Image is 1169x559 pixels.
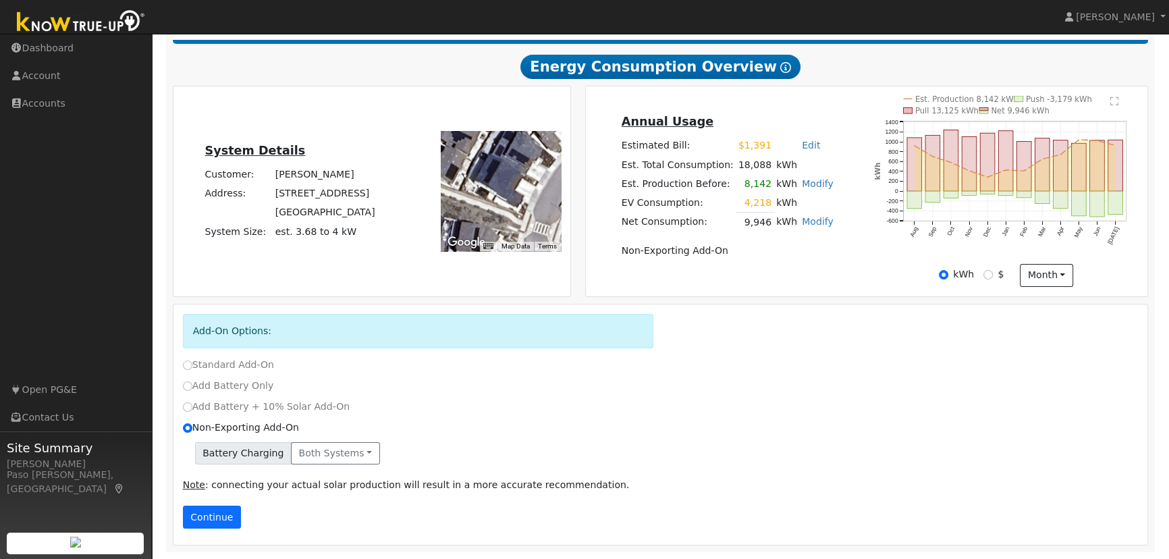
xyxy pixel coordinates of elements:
[7,439,144,457] span: Site Summary
[1073,225,1084,239] text: May
[183,358,274,372] label: Standard Add-On
[780,62,791,73] i: Show Help
[70,537,81,548] img: retrieve
[873,163,881,180] text: kWh
[1111,97,1120,106] text: 
[10,7,152,38] img: Know True-Up
[538,242,557,250] a: Terms (opens in new tab)
[273,203,377,222] td: [GEOGRAPHIC_DATA]
[774,174,800,193] td: kWh
[113,483,126,494] a: Map
[619,213,736,232] td: Net Consumption:
[520,55,800,79] span: Energy Consumption Overview
[886,207,898,214] text: -400
[802,216,834,227] a: Modify
[908,225,919,238] text: Aug
[1060,153,1062,155] circle: onclick=""
[736,213,773,232] td: 9,946
[483,242,493,251] button: Keyboard shortcuts
[444,234,489,251] a: Open this area in Google Maps (opens a new window)
[774,155,836,174] td: kWh
[885,119,898,126] text: 1400
[1072,143,1087,191] rect: onclick=""
[619,242,836,261] td: Non-Exporting Add-On
[7,457,144,471] div: [PERSON_NAME]
[944,130,958,191] rect: onclick=""
[886,217,898,224] text: -600
[925,135,940,191] rect: onclick=""
[1020,264,1073,287] button: month
[1090,140,1105,191] rect: onclick=""
[913,144,915,147] circle: onclick=""
[183,423,192,433] input: Non-Exporting Add-On
[983,270,993,279] input: $
[183,381,192,391] input: Add Battery Only
[968,169,970,171] circle: onclick=""
[888,149,898,155] text: 800
[1016,191,1031,198] rect: onclick=""
[980,191,995,194] rect: onclick=""
[1035,191,1050,203] rect: onclick=""
[7,468,144,496] div: Paso [PERSON_NAME], [GEOGRAPHIC_DATA]
[886,198,898,205] text: -200
[275,226,356,237] span: est. 3.68 to 4 kW
[183,479,205,490] u: Note
[1078,138,1080,140] circle: onclick=""
[501,242,530,251] button: Map Data
[998,131,1013,192] rect: onclick=""
[183,421,299,435] label: Non-Exporting Add-On
[774,193,800,213] td: kWh
[953,267,974,282] label: kWh
[980,133,995,191] rect: onclick=""
[927,225,937,238] text: Sep
[1018,225,1029,238] text: Feb
[736,136,773,155] td: $1,391
[962,136,977,191] rect: onclick=""
[202,184,273,203] td: Address:
[944,191,958,198] rect: onclick=""
[907,191,922,209] rect: onclick=""
[1076,11,1155,22] span: [PERSON_NAME]
[273,222,377,241] td: System Size
[273,184,377,203] td: [STREET_ADDRESS]
[1056,225,1066,237] text: Apr
[931,155,933,157] circle: onclick=""
[1037,225,1047,238] text: Mar
[950,161,952,163] circle: onclick=""
[202,165,273,184] td: Customer:
[205,144,306,157] u: System Details
[1026,95,1092,104] text: Push -3,179 kWh
[1090,191,1105,217] rect: onclick=""
[1072,191,1087,216] rect: onclick=""
[619,193,736,213] td: EV Consumption:
[774,213,800,232] td: kWh
[736,174,773,193] td: 8,142
[963,225,974,238] text: Nov
[1092,225,1102,237] text: Jun
[888,178,898,184] text: 200
[998,267,1004,282] label: $
[1108,191,1123,214] rect: onclick=""
[1054,191,1068,209] rect: onclick=""
[962,191,977,195] rect: onclick=""
[183,400,350,414] label: Add Battery + 10% Solar Add-On
[802,140,820,151] a: Edit
[291,442,380,465] button: Both systems
[915,95,1018,104] text: Est. Production 8,142 kWh
[915,106,979,115] text: Pull 13,125 kWh
[1004,169,1006,171] circle: onclick=""
[619,136,736,155] td: Estimated Bill:
[1041,158,1043,160] circle: onclick=""
[183,479,630,490] span: : connecting your actual solar production will result in a more accurate recommendation.
[183,361,192,370] input: Standard Add-On
[907,138,922,191] rect: onclick=""
[986,176,988,178] circle: onclick=""
[619,155,736,174] td: Est. Total Consumption:
[1035,138,1050,192] rect: onclick=""
[1054,140,1068,192] rect: onclick=""
[946,225,956,237] text: Oct
[981,225,992,238] text: Dec
[622,115,713,128] u: Annual Usage
[736,155,773,174] td: 18,088
[202,222,273,241] td: System Size:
